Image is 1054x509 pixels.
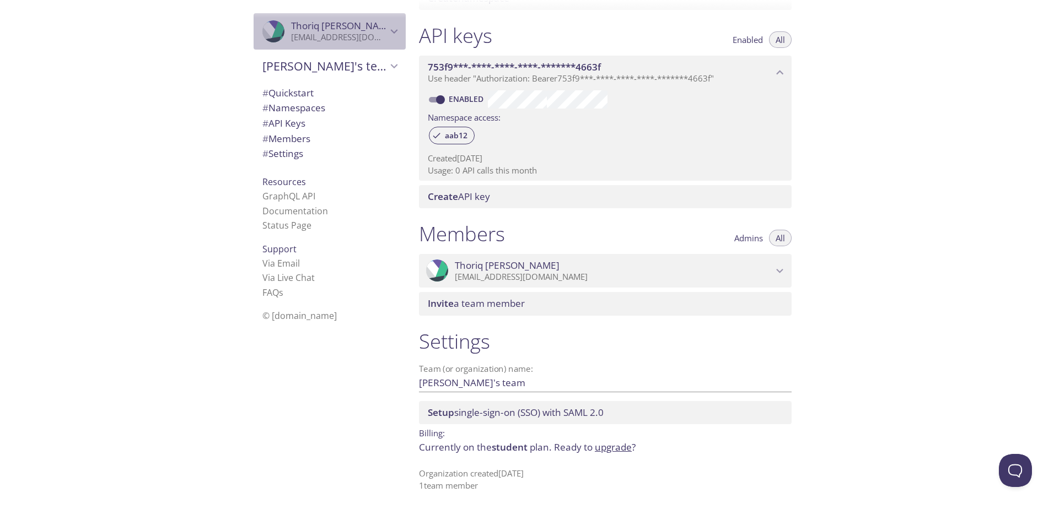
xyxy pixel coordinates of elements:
a: Via Live Chat [262,272,315,284]
p: Created [DATE] [428,153,783,164]
span: student [492,441,528,453]
div: Invite a team member [419,292,792,315]
span: Thoriq [PERSON_NAME] [291,19,396,32]
span: # [262,132,268,145]
div: Create API Key [419,185,792,208]
span: API Keys [262,117,305,129]
span: Support [262,243,297,255]
a: upgrade [595,441,632,453]
a: Enabled [447,94,488,104]
span: # [262,86,268,99]
div: Thoriq Mustafa [419,254,792,288]
button: Enabled [726,31,770,48]
label: Namespace access: [428,109,501,124]
span: Setup [428,406,454,419]
h1: Settings [419,329,792,354]
button: All [769,31,792,48]
div: Team Settings [254,146,406,161]
span: # [262,117,268,129]
div: Setup SSO [419,401,792,424]
span: Ready to ? [554,441,636,453]
span: s [279,286,283,299]
div: Namespaces [254,100,406,116]
div: Thoriq's team [254,52,406,80]
span: aab12 [438,131,474,140]
span: # [262,101,268,114]
a: Via Email [262,257,300,269]
span: Namespaces [262,101,325,114]
div: API Keys [254,116,406,131]
span: Thoriq [PERSON_NAME] [455,259,560,272]
div: Members [254,131,406,147]
span: API key [428,190,490,203]
span: Create [428,190,458,203]
button: All [769,230,792,246]
span: single-sign-on (SSO) with SAML 2.0 [428,406,604,419]
p: Usage: 0 API calls this month [428,165,783,176]
span: Invite [428,297,454,310]
span: a team member [428,297,525,310]
a: GraphQL API [262,190,315,202]
div: Thoriq Mustafa [254,13,406,50]
span: © [DOMAIN_NAME] [262,310,337,322]
div: Quickstart [254,85,406,101]
a: Status Page [262,219,311,231]
div: aab12 [429,127,475,144]
span: # [262,147,268,160]
p: [EMAIL_ADDRESS][DOMAIN_NAME] [291,32,387,43]
h1: Members [419,221,505,246]
span: Members [262,132,310,145]
button: Admins [728,230,770,246]
span: Resources [262,176,306,188]
p: Organization created [DATE] 1 team member [419,468,792,491]
a: FAQ [262,286,283,299]
h1: API keys [419,23,492,48]
label: Team (or organization) name: [419,365,534,373]
span: Quickstart [262,86,314,99]
span: Settings [262,147,303,160]
a: Documentation [262,205,328,217]
p: Currently on the plan. [419,440,792,454]
iframe: Help Scout Beacon - Open [999,454,1032,487]
span: [PERSON_NAME]'s team [262,58,387,74]
p: [EMAIL_ADDRESS][DOMAIN_NAME] [455,272,773,283]
p: Billing: [419,424,792,440]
